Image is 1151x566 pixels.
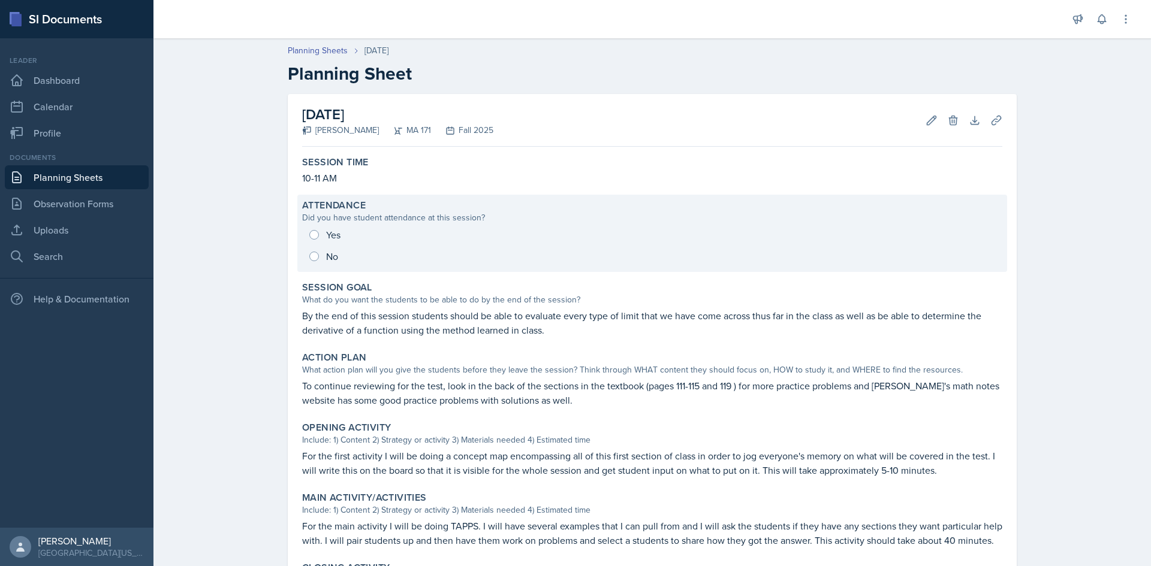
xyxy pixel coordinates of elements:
[302,156,369,168] label: Session Time
[302,519,1002,547] p: For the main activity I will be doing TAPPS. I will have several examples that I can pull from an...
[38,547,144,559] div: [GEOGRAPHIC_DATA][US_STATE] in [GEOGRAPHIC_DATA]
[5,152,149,163] div: Documents
[5,287,149,311] div: Help & Documentation
[302,504,1002,516] div: Include: 1) Content 2) Strategy or activity 3) Materials needed 4) Estimated time
[5,121,149,145] a: Profile
[302,434,1002,446] div: Include: 1) Content 2) Strategy or activity 3) Materials needed 4) Estimated time
[364,44,388,57] div: [DATE]
[5,95,149,119] a: Calendar
[302,124,379,137] div: [PERSON_NAME]
[302,352,366,364] label: Action Plan
[302,379,1002,407] p: To continue reviewing for the test, look in the back of the sections in the textbook (pages 111-1...
[302,282,372,293] label: Session Goal
[302,308,1002,337] p: By the end of this session students should be able to evaluate every type of limit that we have c...
[302,104,493,125] h2: [DATE]
[288,63,1017,84] h2: Planning Sheet
[288,44,348,57] a: Planning Sheets
[5,244,149,268] a: Search
[5,165,149,189] a: Planning Sheets
[38,535,144,547] div: [PERSON_NAME]
[302,422,391,434] label: Opening Activity
[5,192,149,216] a: Observation Forms
[302,364,1002,376] div: What action plan will you give the students before they leave the session? Think through WHAT con...
[302,293,1002,306] div: What do you want the students to be able to do by the end of the session?
[5,218,149,242] a: Uploads
[302,199,366,211] label: Attendance
[431,124,493,137] div: Fall 2025
[302,171,1002,185] p: 10-11 AM
[5,55,149,66] div: Leader
[5,68,149,92] a: Dashboard
[302,211,1002,224] div: Did you have student attendance at this session?
[379,124,431,137] div: MA 171
[302,449,1002,477] p: For the first activity I will be doing a concept map encompassing all of this first section of cl...
[302,492,427,504] label: Main Activity/Activities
